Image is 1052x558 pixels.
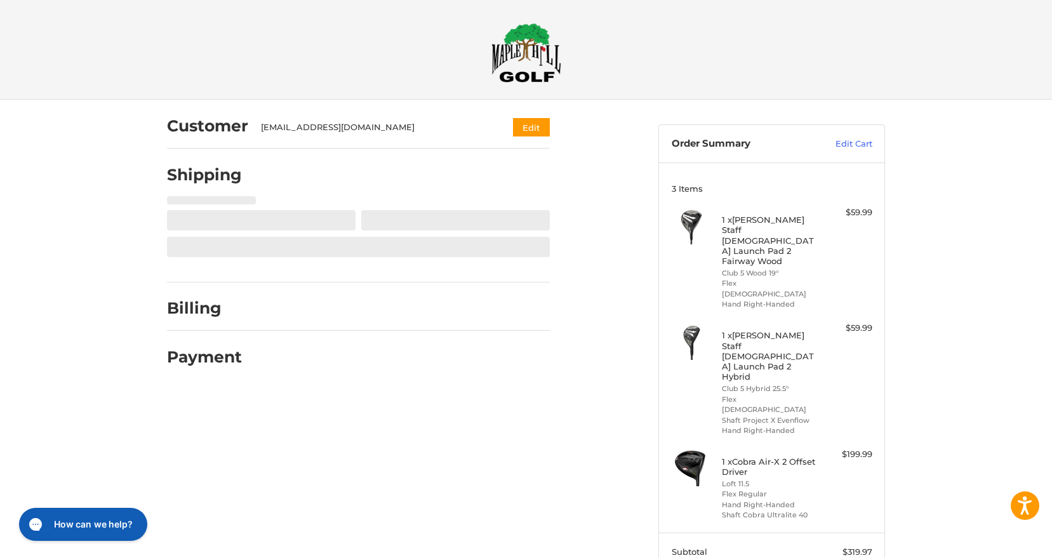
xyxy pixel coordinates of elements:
img: Maple Hill Golf [491,23,561,83]
li: Flex [DEMOGRAPHIC_DATA] [722,394,819,415]
button: Edit [513,118,550,136]
span: Subtotal [672,547,707,557]
li: Club 5 Hybrid 25.5° [722,383,819,394]
h2: Payment [167,347,242,367]
li: Flex Regular [722,489,819,500]
li: Hand Right-Handed [722,299,819,310]
h2: Billing [167,298,241,318]
iframe: Google Customer Reviews [947,524,1052,558]
div: [EMAIL_ADDRESS][DOMAIN_NAME] [261,121,489,134]
h3: Order Summary [672,138,808,150]
h4: 1 x Cobra Air-X 2 Offset Driver [722,456,819,477]
li: Club 5 Wood 19° [722,268,819,279]
a: Edit Cart [808,138,872,150]
li: Shaft Project X Evenflow [722,415,819,426]
span: $319.97 [842,547,872,557]
iframe: Gorgias live chat messenger [13,503,151,545]
li: Loft 11.5 [722,479,819,489]
h3: 3 Items [672,183,872,194]
li: Hand Right-Handed [722,500,819,510]
h4: 1 x [PERSON_NAME] Staff [DEMOGRAPHIC_DATA] Launch Pad 2 Fairway Wood [722,215,819,266]
div: $199.99 [822,448,872,461]
h4: 1 x [PERSON_NAME] Staff [DEMOGRAPHIC_DATA] Launch Pad 2 Hybrid [722,330,819,382]
li: Shaft Cobra Ultralite 40 [722,510,819,521]
div: $59.99 [822,206,872,219]
li: Flex [DEMOGRAPHIC_DATA] [722,278,819,299]
h2: Customer [167,116,248,136]
li: Hand Right-Handed [722,425,819,436]
div: $59.99 [822,322,872,335]
h2: Shipping [167,165,242,185]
